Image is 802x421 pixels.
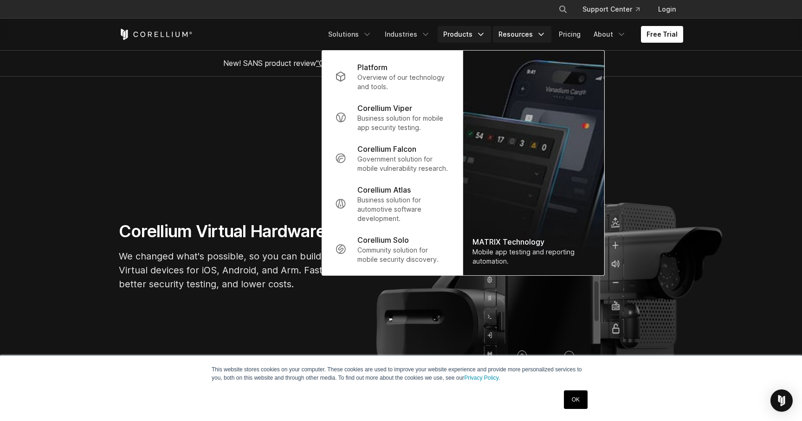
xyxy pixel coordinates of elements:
p: We changed what's possible, so you can build what's next. Virtual devices for iOS, Android, and A... [119,249,397,291]
a: About [588,26,632,43]
a: Industries [379,26,436,43]
a: Login [651,1,683,18]
a: Solutions [323,26,377,43]
div: Navigation Menu [547,1,683,18]
div: MATRIX Technology [472,236,595,247]
a: Privacy Policy. [464,375,500,381]
div: Open Intercom Messenger [770,389,793,412]
p: This website stores cookies on your computer. These cookies are used to improve your website expe... [212,365,590,382]
a: Pricing [553,26,586,43]
p: Platform [357,62,388,73]
p: Corellium Solo [357,234,409,246]
a: Resources [493,26,551,43]
a: "Collaborative Mobile App Security Development and Analysis" [316,58,530,68]
p: Corellium Atlas [357,184,411,195]
a: Corellium Falcon Government solution for mobile vulnerability research. [328,138,457,179]
a: Support Center [575,1,647,18]
span: New! SANS product review now available. [223,58,579,68]
p: Government solution for mobile vulnerability research. [357,155,450,173]
p: Corellium Falcon [357,143,416,155]
a: Products [438,26,491,43]
a: Free Trial [641,26,683,43]
a: Corellium Atlas Business solution for automotive software development. [328,179,457,229]
p: Business solution for automotive software development. [357,195,450,223]
p: Overview of our technology and tools. [357,73,450,91]
a: MATRIX Technology Mobile app testing and reporting automation. [463,51,604,275]
img: Matrix_WebNav_1x [463,51,604,275]
a: OK [564,390,588,409]
p: Business solution for mobile app security testing. [357,114,450,132]
div: Navigation Menu [323,26,683,43]
a: Corellium Viper Business solution for mobile app security testing. [328,97,457,138]
button: Search [555,1,571,18]
div: Mobile app testing and reporting automation. [472,247,595,266]
h1: Corellium Virtual Hardware [119,221,397,242]
p: Corellium Viper [357,103,412,114]
a: Platform Overview of our technology and tools. [328,56,457,97]
p: Community solution for mobile security discovery. [357,246,450,264]
a: Corellium Home [119,29,193,40]
a: Corellium Solo Community solution for mobile security discovery. [328,229,457,270]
